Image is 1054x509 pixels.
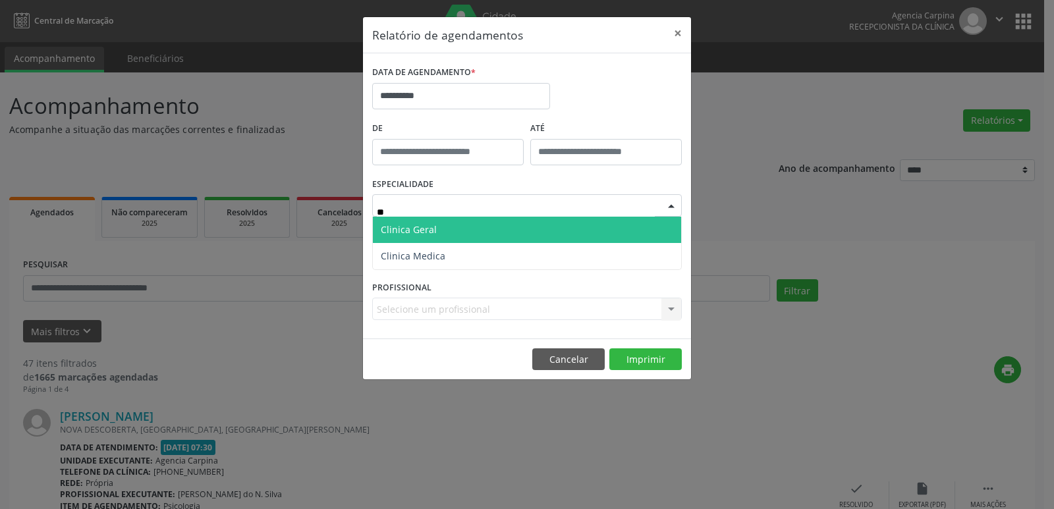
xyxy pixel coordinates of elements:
button: Imprimir [609,348,682,371]
button: Close [665,17,691,49]
h5: Relatório de agendamentos [372,26,523,43]
span: Clinica Medica [381,250,445,262]
label: PROFISSIONAL [372,277,431,298]
label: ESPECIALIDADE [372,174,433,195]
button: Cancelar [532,348,605,371]
label: DATA DE AGENDAMENTO [372,63,476,83]
label: ATÉ [530,119,682,139]
span: Clinica Geral [381,223,437,236]
label: De [372,119,524,139]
